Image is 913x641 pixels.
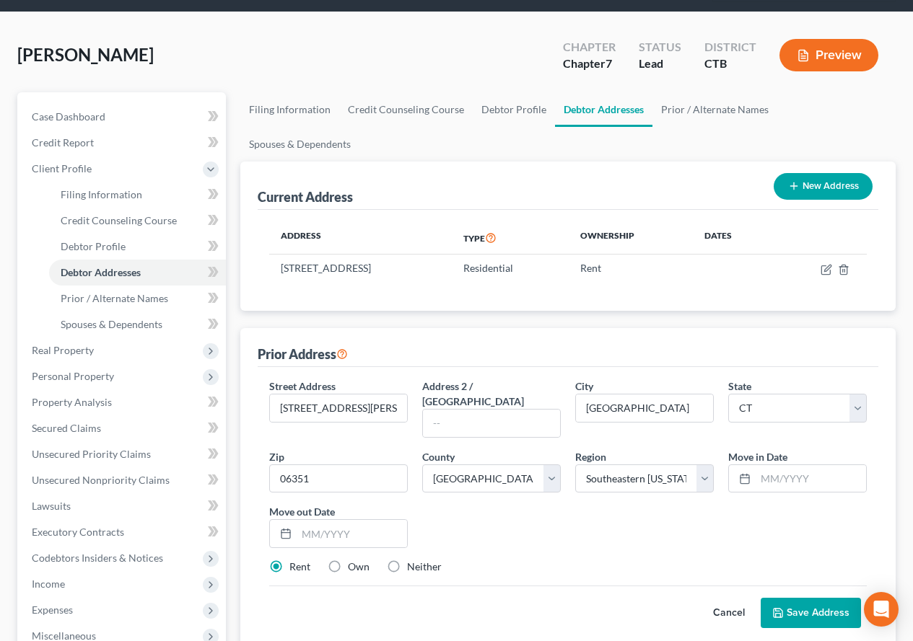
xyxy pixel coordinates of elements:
[693,221,774,255] th: Dates
[269,451,284,463] span: Zip
[555,92,652,127] a: Debtor Addresses
[639,39,681,56] div: Status
[20,467,226,493] a: Unsecured Nonpriority Claims
[348,560,370,574] label: Own
[452,221,569,255] th: Type
[339,92,473,127] a: Credit Counseling Course
[575,380,593,392] span: City
[774,173,873,200] button: New Address
[61,266,141,278] span: Debtor Addresses
[240,92,339,127] a: Filing Information
[258,188,353,205] div: Current Address
[639,56,681,72] div: Lead
[32,136,94,149] span: Credit Report
[269,380,336,392] span: Street Address
[20,519,226,545] a: Executory Contracts
[269,505,335,518] span: Move out Date
[422,379,561,409] label: Address 2 / [GEOGRAPHIC_DATA]
[49,311,226,337] a: Spouses & Dependents
[563,56,616,72] div: Chapter
[20,493,226,519] a: Lawsuits
[652,92,777,127] a: Prior / Alternate Names
[569,255,693,282] td: Rent
[423,410,560,437] input: --
[569,221,693,255] th: Ownership
[704,39,756,56] div: District
[61,214,177,226] span: Credit Counseling Course
[32,604,73,616] span: Expenses
[704,56,756,72] div: CTB
[697,598,761,627] button: Cancel
[32,578,65,590] span: Income
[32,422,101,434] span: Secured Claims
[49,182,226,208] a: Filing Information
[61,292,168,304] span: Prior / Alternate Names
[563,39,616,56] div: Chapter
[20,130,226,156] a: Credit Report
[32,396,112,408] span: Property Analysis
[756,465,866,492] input: MM/YYYY
[576,394,713,422] input: Enter city...
[422,451,455,463] span: County
[32,526,124,538] span: Executory Contracts
[269,255,451,282] td: [STREET_ADDRESS]
[49,234,226,260] a: Debtor Profile
[32,162,92,174] span: Client Profile
[728,451,787,463] span: Move in Date
[606,56,612,70] span: 7
[269,464,408,493] input: XXXXX
[20,441,226,467] a: Unsecured Priority Claims
[297,520,407,547] input: MM/YYYY
[32,344,94,356] span: Real Property
[20,389,226,415] a: Property Analysis
[32,474,170,486] span: Unsecured Nonpriority Claims
[32,110,105,123] span: Case Dashboard
[49,260,226,286] a: Debtor Addresses
[240,127,359,162] a: Spouses & Dependents
[32,500,71,512] span: Lawsuits
[17,44,154,65] span: [PERSON_NAME]
[49,208,226,234] a: Credit Counseling Course
[49,286,226,311] a: Prior / Alternate Names
[728,380,751,392] span: State
[473,92,555,127] a: Debtor Profile
[779,39,878,71] button: Preview
[761,598,861,628] button: Save Address
[20,415,226,441] a: Secured Claims
[258,345,348,363] div: Prior Address
[32,552,163,564] span: Codebtors Insiders & Notices
[289,560,310,574] label: Rent
[61,188,142,200] span: Filing Information
[61,318,162,330] span: Spouses & Dependents
[32,370,114,382] span: Personal Property
[269,221,451,255] th: Address
[575,451,606,463] span: Region
[407,560,442,574] label: Neither
[864,592,899,627] div: Open Intercom Messenger
[20,104,226,130] a: Case Dashboard
[61,240,126,252] span: Debtor Profile
[32,448,151,460] span: Unsecured Priority Claims
[452,255,569,282] td: Residential
[270,394,407,422] input: Enter street address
